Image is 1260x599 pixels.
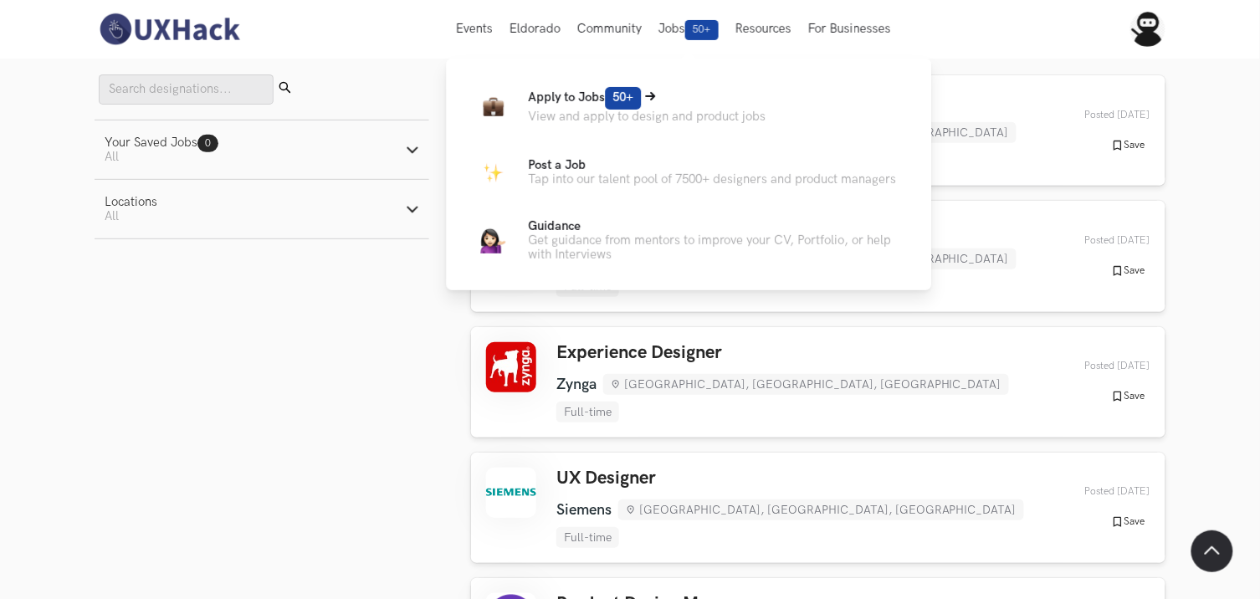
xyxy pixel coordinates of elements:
[76,193,153,207] span: Clip a screenshot
[76,166,131,180] span: Clip a block
[529,110,766,124] p: View and apply to design and product jobs
[95,12,243,47] img: UXHack-logo.png
[556,527,619,548] li: Full-time
[205,137,211,150] span: 0
[483,95,504,116] img: Briefcase
[529,233,905,262] p: Get guidance from mentors to improve your CV, Portfolio, or help with Interviews
[556,468,1046,489] h3: UX Designer
[471,327,1165,438] a: Experience Designer Zynga [GEOGRAPHIC_DATA], [GEOGRAPHIC_DATA], [GEOGRAPHIC_DATA] Full-time Poste...
[49,187,305,213] button: Clip a screenshot
[1046,109,1150,121] div: 02nd Sep
[556,402,619,422] li: Full-time
[69,512,125,532] span: Inbox Panel
[202,236,293,256] span: Clear all and close
[1046,234,1150,247] div: 02nd Sep
[99,74,274,105] input: Search
[603,374,1009,395] li: [GEOGRAPHIC_DATA], [GEOGRAPHIC_DATA], [GEOGRAPHIC_DATA]
[1046,485,1150,498] div: 02nd Sep
[95,120,429,179] button: Your Saved Jobs0 All
[471,453,1165,563] a: UX Designer Siemens [GEOGRAPHIC_DATA], [GEOGRAPHIC_DATA], [GEOGRAPHIC_DATA] Full-time Posted [DAT...
[529,90,642,105] span: Apply to Jobs
[79,23,110,36] span: xTiles
[105,209,119,223] span: All
[1130,12,1165,47] img: Your profile pic
[556,376,597,393] li: Zynga
[529,158,586,172] span: Post a Job
[474,219,905,262] a: GuidanceGuidanceGet guidance from mentors to improve your CV, Portfolio, or help with Interviews
[105,150,119,164] span: All
[529,219,581,233] span: Guidance
[49,160,305,187] button: Clip a block
[105,195,157,209] div: Locations
[481,228,506,253] img: Guidance
[483,162,504,183] img: Parking
[1106,515,1150,530] button: Save
[76,140,223,153] span: Clip a selection (Select text first)
[76,113,151,126] span: Clip a bookmark
[43,73,312,106] input: Untitled
[474,152,905,192] a: ParkingPost a JobTap into our talent pool of 7500+ designers and product managers
[1106,264,1150,279] button: Save
[556,501,612,519] li: Siemens
[49,133,305,160] button: Clip a selection (Select text first)
[685,20,719,40] span: 50+
[556,342,1046,364] h3: Experience Designer
[105,136,218,150] div: Your Saved Jobs
[1046,360,1150,372] div: 02nd Sep
[529,172,897,187] p: Tap into our talent pool of 7500+ designers and product managers
[474,85,905,125] a: BriefcaseApply to Jobs50+View and apply to design and product jobs
[49,106,305,133] button: Clip a bookmark
[606,87,642,110] span: 50+
[95,180,429,238] button: LocationsAll
[618,499,1024,520] li: [GEOGRAPHIC_DATA], [GEOGRAPHIC_DATA], [GEOGRAPHIC_DATA]
[42,490,303,509] div: Destination
[1106,138,1150,153] button: Save
[1106,389,1150,404] button: Save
